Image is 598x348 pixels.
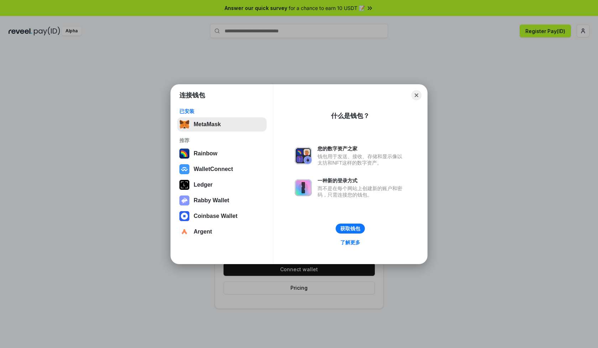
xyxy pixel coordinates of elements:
[194,166,233,172] div: WalletConnect
[411,90,421,100] button: Close
[318,185,406,198] div: 而不是在每个网站上创建新的账户和密码，只需连接您的钱包。
[177,117,267,132] button: MetaMask
[318,177,406,184] div: 一种新的登录方式
[194,182,213,188] div: Ledger
[340,239,360,246] div: 了解更多
[179,119,189,129] img: svg+xml,%3Csvg%20fill%3D%22none%22%20height%3D%2233%22%20viewBox%3D%220%200%2035%2033%22%20width%...
[331,112,369,120] div: 什么是钱包？
[336,224,365,234] button: 获取钱包
[179,108,264,114] div: 已安装
[179,164,189,174] img: svg+xml,%3Csvg%20width%3D%2228%22%20height%3D%2228%22%20viewBox%3D%220%200%2028%2028%22%20fill%3D...
[295,147,312,164] img: svg+xml,%3Csvg%20xmlns%3D%22http%3A%2F%2Fwww.w3.org%2F2000%2Fsvg%22%20fill%3D%22none%22%20viewBox...
[179,149,189,159] img: svg+xml,%3Csvg%20width%3D%22120%22%20height%3D%22120%22%20viewBox%3D%220%200%20120%20120%22%20fil...
[295,179,312,196] img: svg+xml,%3Csvg%20xmlns%3D%22http%3A%2F%2Fwww.w3.org%2F2000%2Fsvg%22%20fill%3D%22none%22%20viewBox...
[177,193,267,208] button: Rabby Wallet
[177,225,267,239] button: Argent
[318,145,406,152] div: 您的数字资产之家
[177,146,267,161] button: Rainbow
[179,137,264,144] div: 推荐
[177,178,267,192] button: Ledger
[194,121,221,128] div: MetaMask
[179,180,189,190] img: svg+xml,%3Csvg%20xmlns%3D%22http%3A%2F%2Fwww.w3.org%2F2000%2Fsvg%22%20width%3D%2228%22%20height%3...
[194,213,237,219] div: Coinbase Wallet
[318,153,406,166] div: 钱包用于发送、接收、存储和显示像以太坊和NFT这样的数字资产。
[194,229,212,235] div: Argent
[179,227,189,237] img: svg+xml,%3Csvg%20width%3D%2228%22%20height%3D%2228%22%20viewBox%3D%220%200%2028%2028%22%20fill%3D...
[336,238,364,247] a: 了解更多
[179,211,189,221] img: svg+xml,%3Csvg%20width%3D%2228%22%20height%3D%2228%22%20viewBox%3D%220%200%2028%2028%22%20fill%3D...
[179,91,205,100] h1: 连接钱包
[177,209,267,223] button: Coinbase Wallet
[194,197,229,204] div: Rabby Wallet
[194,150,217,157] div: Rainbow
[340,225,360,232] div: 获取钱包
[177,162,267,176] button: WalletConnect
[179,196,189,205] img: svg+xml,%3Csvg%20xmlns%3D%22http%3A%2F%2Fwww.w3.org%2F2000%2Fsvg%22%20fill%3D%22none%22%20viewBox...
